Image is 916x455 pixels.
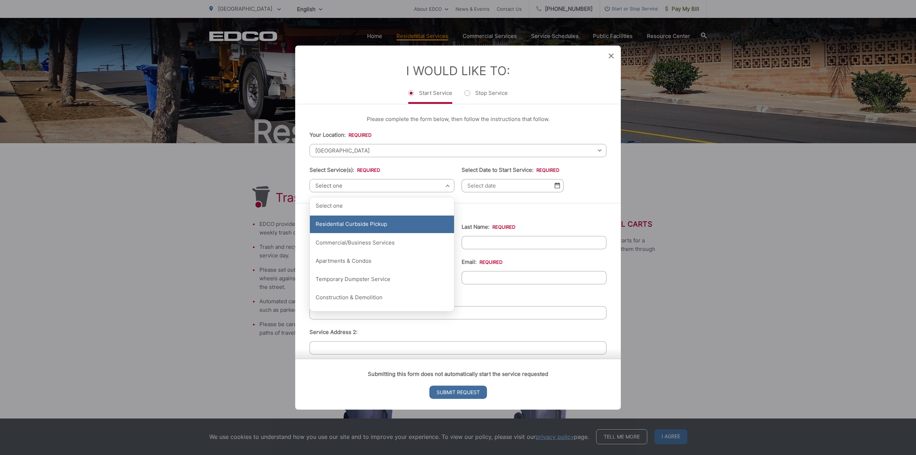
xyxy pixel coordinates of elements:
label: Email: [462,259,502,265]
input: Submit Request [429,386,487,399]
label: Start Service [408,89,452,104]
div: Temporary Dumpster Service [310,270,454,288]
div: Construction & Demolition [310,289,454,307]
strong: Submitting this form does not automatically start the service requested [368,371,548,377]
label: Select Service(s): [310,167,380,173]
div: Residential Curbside Pickup [310,216,454,233]
label: Service Address 2: [310,329,357,335]
label: Stop Service [464,89,508,104]
img: Select date [555,183,560,189]
input: Select date [462,179,564,192]
span: [GEOGRAPHIC_DATA] [310,144,606,157]
label: Your Location: [310,132,371,138]
span: Select one [310,179,454,192]
div: Apartments & Condos [310,252,454,270]
label: Last Name: [462,224,515,230]
div: Commercial/Business Services [310,234,454,252]
label: Select Date to Start Service: [462,167,559,173]
p: Please complete the form below, then follow the instructions that follow. [310,115,606,124]
label: I Would Like To: [406,63,510,78]
div: Select one [310,197,454,215]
